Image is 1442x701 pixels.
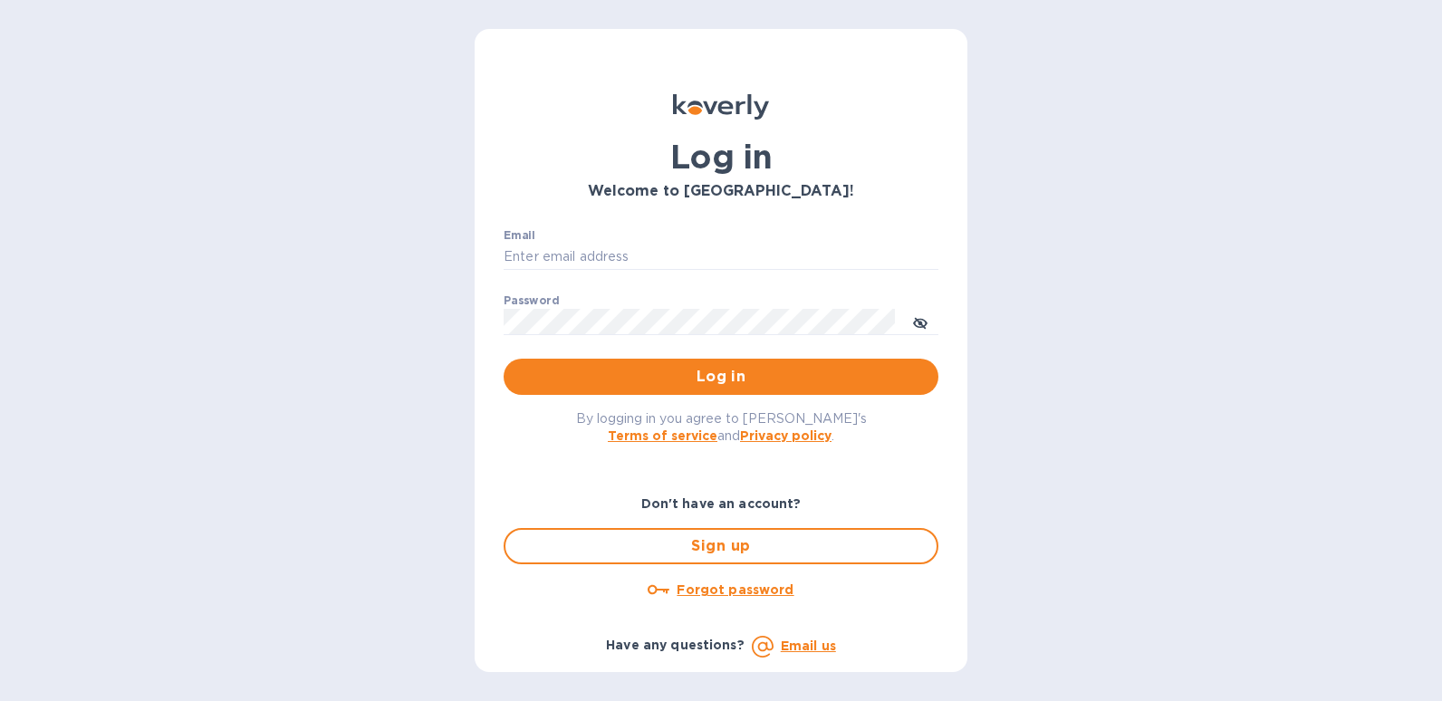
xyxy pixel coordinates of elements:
[641,496,802,511] b: Don't have an account?
[504,138,938,176] h1: Log in
[518,366,924,388] span: Log in
[504,528,938,564] button: Sign up
[606,638,745,652] b: Have any questions?
[504,359,938,395] button: Log in
[504,183,938,200] h3: Welcome to [GEOGRAPHIC_DATA]!
[781,639,836,653] a: Email us
[740,428,832,443] a: Privacy policy
[608,428,717,443] a: Terms of service
[520,535,922,557] span: Sign up
[576,411,867,443] span: By logging in you agree to [PERSON_NAME]'s and .
[504,295,559,306] label: Password
[504,230,535,241] label: Email
[902,303,938,340] button: toggle password visibility
[673,94,769,120] img: Koverly
[677,582,793,597] u: Forgot password
[504,244,938,271] input: Enter email address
